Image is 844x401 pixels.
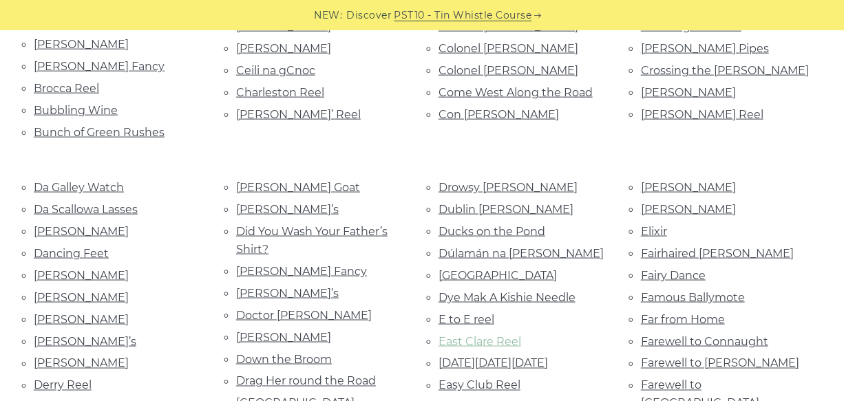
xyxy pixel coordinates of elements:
[641,42,769,55] a: [PERSON_NAME] Pipes
[439,247,604,260] a: Dúlamán na [PERSON_NAME]
[236,42,331,55] a: [PERSON_NAME]
[236,64,315,77] a: Ceili na gCnoc
[641,335,768,348] a: Farewell to Connaught
[34,181,124,194] a: Da Galley Watch
[34,291,129,304] a: [PERSON_NAME]
[34,247,109,260] a: Dancing Feet
[34,82,99,95] a: Brocca Reel
[641,64,809,77] a: Crossing the [PERSON_NAME]
[236,331,331,344] a: [PERSON_NAME]
[439,291,576,304] a: Dye Mak A Kishie Needle
[34,60,165,73] a: [PERSON_NAME] Fancy
[236,353,332,366] a: Down the Broom
[641,108,763,121] a: [PERSON_NAME] Reel
[641,357,799,370] a: Farewell to [PERSON_NAME]
[34,335,136,348] a: [PERSON_NAME]’s
[641,247,794,260] a: Fairhaired [PERSON_NAME]
[236,287,339,300] a: [PERSON_NAME]’s
[34,104,118,117] a: Bubbling Wine
[236,108,361,121] a: [PERSON_NAME]’ Reel
[236,309,372,322] a: Doctor [PERSON_NAME]
[439,379,520,392] a: Easy Club Reel
[439,108,559,121] a: Con [PERSON_NAME]
[641,225,667,238] a: Elixir
[236,203,339,216] a: [PERSON_NAME]’s
[34,203,138,216] a: Da Scallowa Lasses
[315,8,343,23] span: NEW:
[236,265,367,278] a: [PERSON_NAME] Fancy
[439,269,557,282] a: [GEOGRAPHIC_DATA]
[439,181,578,194] a: Drowsy [PERSON_NAME]
[439,203,573,216] a: Dublin [PERSON_NAME]
[236,86,324,99] a: Charleston Reel
[439,335,521,348] a: East Clare Reel
[641,203,736,216] a: [PERSON_NAME]
[641,269,706,282] a: Fairy Dance
[439,86,593,99] a: Come West Along the Road
[641,86,736,99] a: [PERSON_NAME]
[641,291,745,304] a: Famous Ballymote
[236,181,360,194] a: [PERSON_NAME] Goat
[641,181,736,194] a: [PERSON_NAME]
[439,357,548,370] a: [DATE][DATE][DATE]
[34,313,129,326] a: [PERSON_NAME]
[439,42,578,55] a: Colonel [PERSON_NAME]
[34,269,129,282] a: [PERSON_NAME]
[347,8,392,23] span: Discover
[394,8,532,23] a: PST10 - Tin Whistle Course
[236,375,376,388] a: Drag Her round the Road
[34,126,165,139] a: Bunch of Green Rushes
[34,225,129,238] a: [PERSON_NAME]
[439,313,494,326] a: E to E reel
[34,38,129,51] a: [PERSON_NAME]
[439,64,578,77] a: Colonel [PERSON_NAME]
[34,379,92,392] a: Derry Reel
[641,313,725,326] a: Far from Home
[439,225,545,238] a: Ducks on the Pond
[34,357,129,370] a: [PERSON_NAME]
[236,225,388,256] a: Did You Wash Your Father’s Shirt?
